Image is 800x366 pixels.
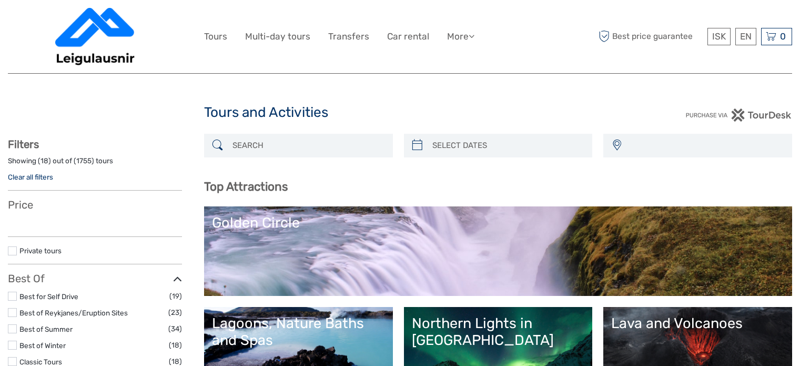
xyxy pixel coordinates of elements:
a: More [447,29,474,44]
div: Lava and Volcanoes [611,315,784,332]
b: Top Attractions [204,180,288,194]
a: Golden Circle [212,214,784,288]
a: Transfers [328,29,369,44]
a: Best of Winter [19,341,66,350]
span: (23) [168,306,182,319]
a: Best of Summer [19,325,73,333]
span: ISK [712,31,726,42]
span: (34) [168,323,182,335]
a: Tours [204,29,227,44]
span: (18) [169,339,182,351]
h3: Price [8,199,182,211]
div: Golden Circle [212,214,784,231]
div: Lagoons, Nature Baths and Spas [212,315,385,349]
input: SELECT DATES [428,136,588,155]
a: Best for Self Drive [19,292,78,301]
div: EN [735,28,756,45]
a: Classic Tours [19,358,62,366]
a: Multi-day tours [245,29,310,44]
strong: Filters [8,138,39,151]
a: Clear all filters [8,173,53,181]
label: 18 [40,156,48,166]
input: SEARCH [228,136,388,155]
a: Car rental [387,29,429,44]
div: Showing ( ) out of ( ) tours [8,156,182,172]
a: Best of Reykjanes/Eruption Sites [19,309,128,317]
h3: Best Of [8,272,182,285]
div: Northern Lights in [GEOGRAPHIC_DATA] [412,315,585,349]
h1: Tours and Activities [204,104,596,121]
label: 1755 [76,156,92,166]
img: PurchaseViaTourDesk.png [685,108,792,122]
span: (19) [169,290,182,302]
span: 0 [778,31,787,42]
img: 3237-1562bb6b-eaa9-480f-8daa-79aa4f7f02e6_logo_big.png [55,8,135,65]
span: Best price guarantee [596,28,705,45]
a: Private tours [19,246,62,255]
